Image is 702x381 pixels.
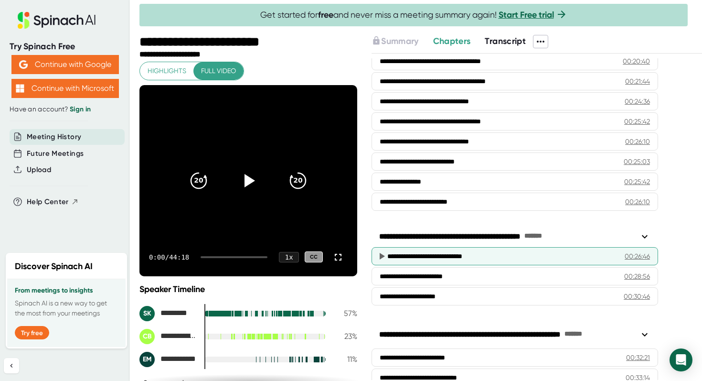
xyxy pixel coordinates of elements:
button: Full video [193,62,244,80]
div: 00:26:46 [625,251,650,261]
span: Full video [201,65,236,77]
p: Spinach AI is a new way to get the most from your meetings [15,298,118,318]
span: Help Center [27,196,69,207]
button: Upload [27,164,51,175]
span: Chapters [433,36,471,46]
img: Aehbyd4JwY73AAAAAElFTkSuQmCC [19,60,28,69]
button: Highlights [140,62,194,80]
button: Chapters [433,35,471,48]
div: 00:30:46 [624,292,650,301]
h2: Discover Spinach AI [15,260,93,273]
div: SK [139,306,155,321]
div: 00:26:10 [625,137,650,146]
button: Help Center [27,196,79,207]
a: Sign in [70,105,91,113]
span: Transcript [485,36,526,46]
div: Try Spinach Free [10,41,120,52]
button: Continue with Google [11,55,119,74]
div: 0:00 / 44:18 [149,253,189,261]
div: 00:24:36 [625,97,650,106]
div: 57 % [333,309,357,318]
button: Try free [15,326,49,339]
div: 11 % [333,355,357,364]
div: Open Intercom Messenger [670,348,692,371]
div: 00:21:44 [625,76,650,86]
div: 23 % [333,332,357,341]
div: 00:26:10 [625,197,650,207]
div: Erica McCall [139,352,197,367]
div: Have an account? [10,105,120,114]
span: Highlights [148,65,186,77]
div: CC [305,251,323,262]
div: 00:20:40 [623,56,650,66]
a: Start Free trial [499,10,554,20]
div: 00:25:03 [624,157,650,166]
span: Get started for and never miss a meeting summary again! [260,10,567,21]
button: Future Meetings [27,148,84,159]
div: Upgrade to access [372,35,433,48]
div: CB [139,329,155,344]
div: Chelsea Borondy [139,329,197,344]
div: 00:28:56 [624,272,650,281]
div: Speaker Timeline [139,284,357,294]
div: EM [139,352,155,367]
button: Continue with Microsoft [11,79,119,98]
span: Summary [381,36,418,46]
div: 00:25:42 [624,177,650,186]
button: Summary [372,35,418,48]
div: 00:32:21 [626,353,650,362]
button: Collapse sidebar [4,358,19,373]
div: 00:25:42 [624,117,650,126]
div: Sai Karra [139,306,197,321]
button: Meeting History [27,131,81,142]
b: free [318,10,333,20]
button: Transcript [485,35,526,48]
div: 1 x [279,252,299,262]
h3: From meetings to insights [15,287,118,294]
